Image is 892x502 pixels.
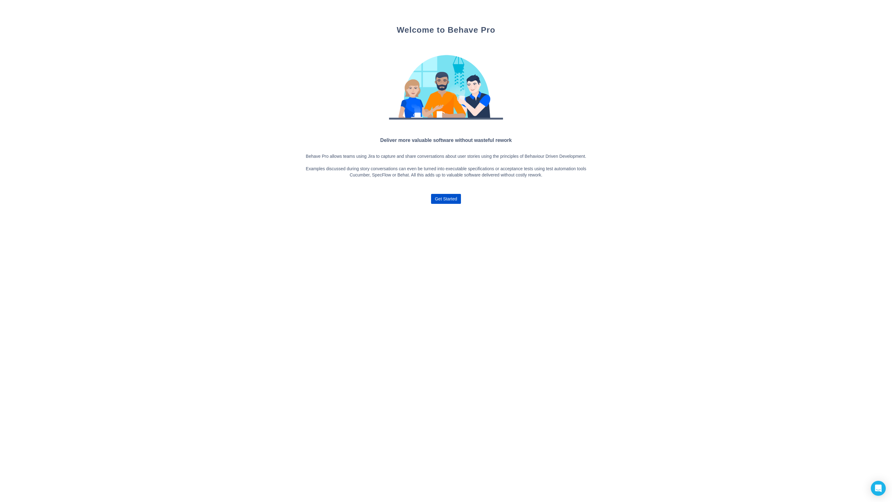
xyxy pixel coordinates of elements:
[301,153,591,178] p: Behave Pro allows teams using Jira to capture and share conversations about user stories using th...
[384,48,508,125] img: 00369af0bb1dbacc1a4e4cbbc7e10263.png
[431,194,461,204] button: Get Started
[435,194,457,204] span: Get Started
[301,25,591,35] h1: Welcome to Behave Pro
[871,481,886,496] div: Open Intercom Messenger
[301,136,591,144] h3: Deliver more valuable software without wasteful rework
